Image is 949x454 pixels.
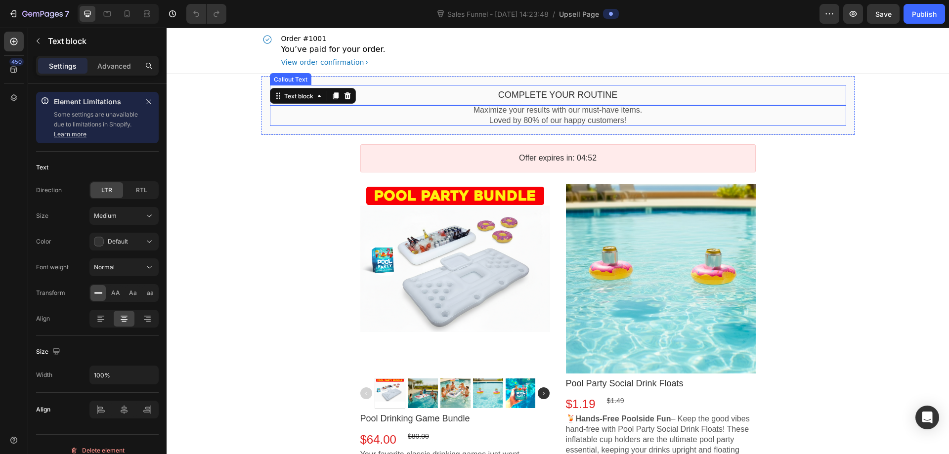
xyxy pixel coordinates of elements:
p: Text block [48,35,155,47]
span: Default [108,238,128,245]
button: Publish [904,4,945,24]
bdo: $64.00 [194,405,230,418]
span: Save [875,10,892,18]
bdo: $1.49 [440,369,458,377]
div: Align [36,314,50,323]
span: aa [147,289,154,297]
span: Upsell Page [559,9,599,19]
span: AA [111,289,120,297]
p: Advanced [97,61,131,71]
p: Maximize your results with our must-have items. [103,78,680,88]
div: Width [36,371,52,379]
button: Normal [89,258,159,276]
div: Size [36,345,62,359]
span: / [553,9,555,19]
input: Auto [90,366,158,384]
div: Text block [116,65,149,72]
div: Publish [912,9,937,19]
button: 7 [4,4,74,24]
div: Font weight [36,263,69,272]
p: 7 [65,8,69,20]
button: Default [89,233,159,250]
div: Direction [36,186,62,195]
bdo: $80.00 [241,405,262,413]
iframe: Design area [167,28,949,454]
span: RTL [136,186,147,195]
div: Text [36,163,48,172]
button: Save [867,4,900,24]
span: Aa [129,289,137,297]
div: Align [36,405,50,414]
div: 450 [9,58,24,66]
bdo: $1.19 [399,370,429,383]
p: Settings [49,61,77,71]
img: gp-arrow-prev [194,360,206,371]
div: Transform [36,289,65,297]
bdo: Complete your routine [332,62,451,72]
div: Callout Text [105,48,143,55]
img: gp-arrow-next [371,360,383,371]
div: Color [36,237,51,246]
p: Loved by 80% of our happy customers! [103,88,680,98]
span: LTR [101,186,112,195]
span: Medium [94,212,117,219]
p: Element Limitations [54,96,139,108]
p: Some settings are unavailable due to limitations in Shopify. [54,110,139,139]
a: Learn more [54,130,86,138]
bdo: Pool Party Social Drink Floats [399,351,517,361]
bdo: Pool Drinking Game Bundle [194,386,303,396]
bdo: Offer expires in: 04:52 [352,126,430,134]
span: Normal [94,263,115,271]
div: Open Intercom Messenger [915,406,939,429]
div: Undo/Redo [186,4,226,24]
div: Size [36,211,48,220]
strong: Hands-Free Poolside Fun [409,387,505,395]
button: Medium [89,207,159,225]
span: Sales Funnel - [DATE] 14:23:48 [445,9,551,19]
